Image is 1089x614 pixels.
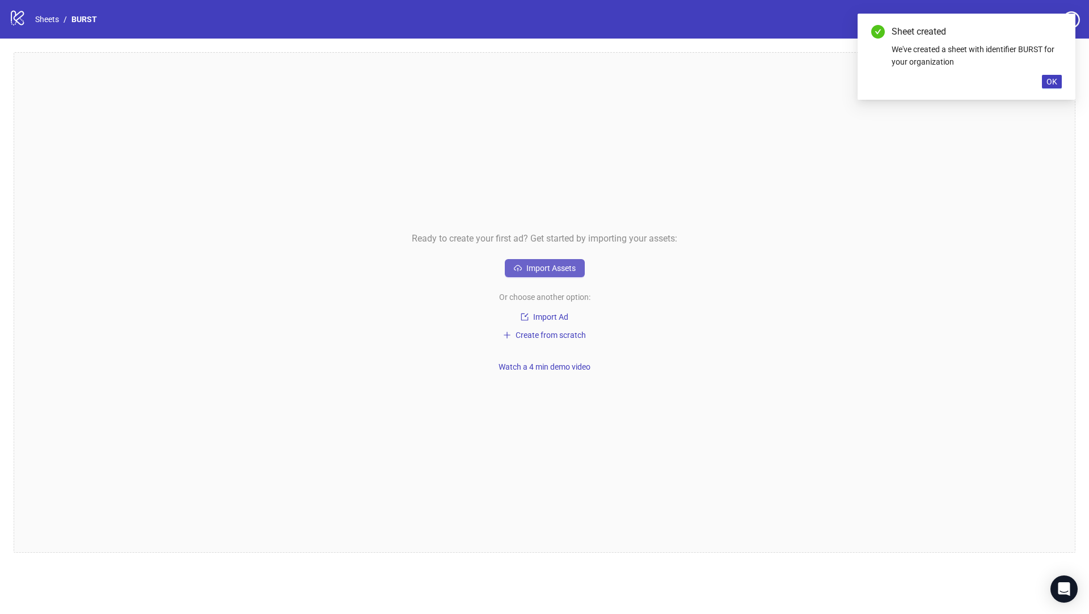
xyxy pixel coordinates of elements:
button: Import Ad [505,310,584,324]
a: Settings [999,11,1058,29]
button: Create from scratch [499,328,590,342]
span: Import Assets [526,264,576,273]
span: Or choose another option: [499,291,590,303]
span: question-circle [1063,11,1080,28]
span: check-circle [871,25,885,39]
span: OK [1046,77,1057,86]
span: Import Ad [533,312,568,321]
a: Sheets [33,13,61,26]
span: Watch a 4 min demo video [499,362,590,371]
li: / [64,13,67,26]
span: import [521,313,529,321]
a: BURST [69,13,99,26]
button: Import Assets [505,259,585,277]
div: Sheet created [892,25,1062,39]
div: We've created a sheet with identifier BURST for your organization [892,43,1062,68]
div: Open Intercom Messenger [1050,575,1078,603]
span: Create from scratch [516,331,586,340]
span: cloud-upload [514,264,522,272]
a: Close [1049,25,1062,37]
button: Watch a 4 min demo video [494,360,595,374]
span: Ready to create your first ad? Get started by importing your assets: [412,231,677,245]
button: OK [1042,75,1062,88]
span: plus [503,331,511,339]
